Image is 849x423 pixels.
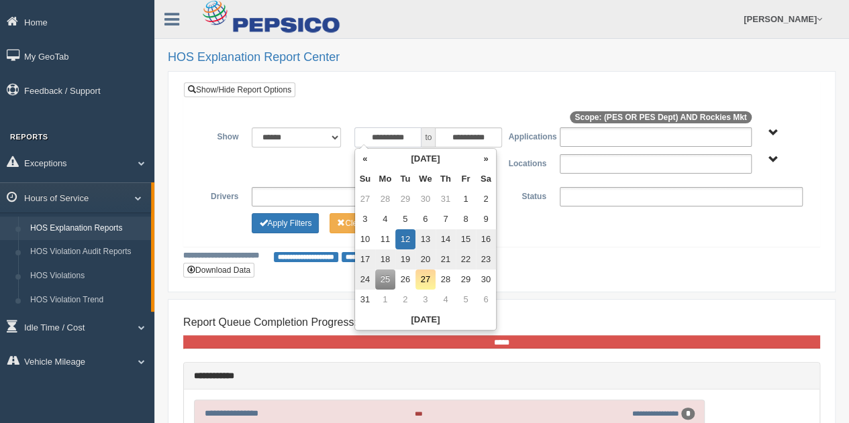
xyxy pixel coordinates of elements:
[375,249,395,269] td: 18
[436,249,456,269] td: 21
[355,189,375,209] td: 27
[436,189,456,209] td: 31
[375,209,395,229] td: 4
[456,269,476,290] td: 29
[395,169,415,189] th: Tu
[375,169,395,189] th: Mo
[415,189,436,209] td: 30
[355,249,375,269] td: 17
[355,209,375,229] td: 3
[355,149,375,169] th: «
[476,189,496,209] td: 2
[395,189,415,209] td: 29
[184,82,295,97] a: Show/Hide Report Options
[456,229,476,249] td: 15
[395,229,415,249] td: 12
[456,249,476,269] td: 22
[421,127,435,147] span: to
[570,111,751,123] span: Scope: (PES OR PES Dept) AND Rockies Mkt
[476,269,496,290] td: 30
[415,229,436,249] td: 13
[476,249,496,269] td: 23
[24,288,151,312] a: HOS Violation Trend
[183,263,254,278] button: Download Data
[24,217,151,241] a: HOS Explanation Reports
[395,209,415,229] td: 5
[355,229,375,249] td: 10
[456,290,476,310] td: 5
[395,269,415,290] td: 26
[330,213,396,233] button: Change Filter Options
[436,269,456,290] td: 28
[415,249,436,269] td: 20
[194,127,245,143] label: Show
[476,169,496,189] th: Sa
[436,169,456,189] th: Th
[415,269,436,290] td: 27
[502,154,553,170] label: Locations
[375,229,395,249] td: 11
[415,209,436,229] td: 6
[436,290,456,310] td: 4
[501,187,552,203] label: Status
[168,51,836,64] h2: HOS Explanation Report Center
[456,209,476,229] td: 8
[456,189,476,209] td: 1
[436,209,456,229] td: 7
[375,189,395,209] td: 28
[375,149,476,169] th: [DATE]
[476,290,496,310] td: 6
[476,229,496,249] td: 16
[252,213,319,233] button: Change Filter Options
[194,187,245,203] label: Drivers
[375,269,395,290] td: 25
[436,229,456,249] td: 14
[501,127,552,143] label: Applications
[375,290,395,310] td: 1
[24,240,151,264] a: HOS Violation Audit Reports
[476,209,496,229] td: 9
[355,269,375,290] td: 24
[395,249,415,269] td: 19
[355,290,375,310] td: 31
[183,316,820,328] h4: Report Queue Completion Progress:
[24,264,151,288] a: HOS Violations
[415,290,436,310] td: 3
[456,169,476,189] th: Fr
[415,169,436,189] th: We
[355,310,496,330] th: [DATE]
[476,149,496,169] th: »
[355,169,375,189] th: Su
[395,290,415,310] td: 2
